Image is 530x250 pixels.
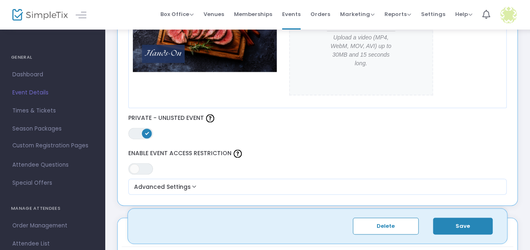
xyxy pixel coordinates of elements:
span: Attendee List [12,239,93,249]
label: Enable Event Access Restriction [128,147,507,160]
span: ON [145,131,149,135]
span: Season Packages [12,124,93,134]
button: Save [433,218,493,234]
span: Special Offers [12,178,93,188]
h4: GENERAL [11,49,94,66]
span: Settings [421,4,445,25]
span: Help [455,10,472,18]
label: Private - Unlisted Event [128,112,507,124]
span: Custom Registration Pages [12,142,88,150]
button: Delete [353,218,419,234]
span: Upload a video (MP4, WebM, MOV, AVI) up to 30MB and 15 seconds long. [327,33,395,68]
span: Dashboard [12,69,93,80]
span: Box Office [160,10,194,18]
span: Times & Tickets [12,106,93,116]
img: question-mark [206,114,214,122]
button: Advanced Settings [132,182,504,192]
span: Memberships [234,4,272,25]
span: Orders [310,4,330,25]
span: Marketing [340,10,375,18]
span: Venues [204,4,224,25]
span: Event Details [12,87,93,98]
img: question-mark [234,149,242,158]
h4: MANAGE ATTENDEES [11,200,94,217]
span: Order Management [12,220,93,231]
span: Attendee Questions [12,160,93,170]
span: Reports [384,10,411,18]
span: Events [282,4,301,25]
